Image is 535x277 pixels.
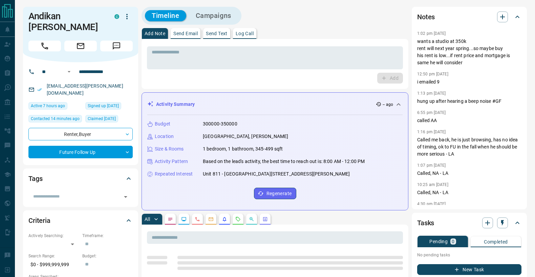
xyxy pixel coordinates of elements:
[168,216,173,222] svg: Notes
[429,239,448,244] p: Pending
[88,102,119,109] span: Signed up [DATE]
[417,117,521,124] p: called AA
[114,14,119,19] div: condos.ca
[417,217,434,228] h2: Tasks
[88,115,116,122] span: Claimed [DATE]
[85,102,133,112] div: Wed Dec 28 2022
[64,41,97,51] span: Email
[100,41,133,51] span: Message
[28,41,61,51] span: Call
[203,133,288,140] p: [GEOGRAPHIC_DATA], [PERSON_NAME]
[147,98,403,111] div: Activity Summary-- ago
[452,239,454,244] p: 0
[28,233,79,239] p: Actively Searching:
[155,170,193,178] p: Repeated Interest
[417,189,521,196] p: Called, NA - LA
[181,216,187,222] svg: Lead Browsing Activity
[173,31,198,36] p: Send Email
[28,11,104,32] h1: Andikan [PERSON_NAME]
[249,216,254,222] svg: Opportunities
[28,170,133,187] div: Tags
[417,136,521,158] p: Called me back, he is just browsing, has no idea of timing, ok to FU in the fall when he should b...
[145,217,150,222] p: All
[37,87,42,92] svg: Email Verified
[417,264,521,275] button: New Task
[156,101,195,108] p: Activity Summary
[417,98,521,105] p: hung up after hearing a beep noise #GF
[417,202,446,206] p: 4:30 pm [DATE]
[484,239,508,244] p: Completed
[28,146,133,158] div: Future Follow Up
[203,145,283,153] p: 1 bedroom, 1 bathroom, 345-499 sqft
[417,72,448,76] p: 12:50 pm [DATE]
[28,128,133,140] div: Renter , Buyer
[82,253,133,259] p: Budget:
[208,216,214,222] svg: Emails
[155,120,170,128] p: Budget
[65,68,73,76] button: Open
[222,216,227,222] svg: Listing Alerts
[262,216,268,222] svg: Agent Actions
[417,182,448,187] p: 10:25 am [DATE]
[236,31,254,36] p: Log Call
[254,188,296,199] button: Regenerate
[195,216,200,222] svg: Calls
[417,130,446,134] p: 1:16 pm [DATE]
[417,78,521,86] p: i emailed 9
[28,212,133,229] div: Criteria
[145,31,165,36] p: Add Note
[121,192,130,202] button: Open
[31,115,80,122] span: Contacted 14 minutes ago
[203,170,350,178] p: Unit 811 - [GEOGRAPHIC_DATA][STREET_ADDRESS][PERSON_NAME]
[189,10,238,21] button: Campaigns
[206,31,228,36] p: Send Text
[417,31,446,36] p: 1:02 pm [DATE]
[28,115,82,124] div: Wed Aug 13 2025
[383,101,393,108] p: -- ago
[28,102,82,112] div: Wed Aug 13 2025
[417,215,521,231] div: Tasks
[417,163,446,168] p: 1:07 pm [DATE]
[28,173,42,184] h2: Tags
[417,110,446,115] p: 6:55 pm [DATE]
[82,233,133,239] p: Timeframe:
[417,170,521,177] p: Called, NA - LA
[28,259,79,270] p: $0 - $999,999,999
[85,115,133,124] div: Fri Dec 29 2023
[417,91,446,96] p: 1:13 pm [DATE]
[31,102,65,109] span: Active 7 hours ago
[203,120,237,128] p: 300000-350000
[417,250,521,260] p: No pending tasks
[155,145,184,153] p: Size & Rooms
[155,133,174,140] p: Location
[145,10,186,21] button: Timeline
[417,9,521,25] div: Notes
[155,158,188,165] p: Activity Pattern
[235,216,241,222] svg: Requests
[28,215,50,226] h2: Criteria
[417,38,521,66] p: wants a studio at 350k rent will next year spring...so maybe buy his rent is low...if rent price ...
[203,158,365,165] p: Based on the lead's activity, the best time to reach out is: 8:00 AM - 12:00 PM
[28,253,79,259] p: Search Range:
[417,11,435,22] h2: Notes
[47,83,123,96] a: [EMAIL_ADDRESS][PERSON_NAME][DOMAIN_NAME]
